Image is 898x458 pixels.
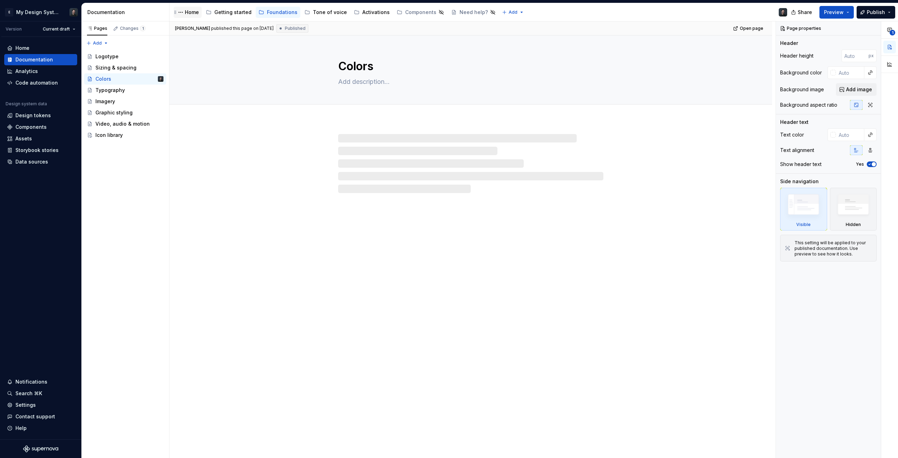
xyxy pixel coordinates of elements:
a: Home [174,7,202,18]
a: Typography [84,85,166,96]
div: Icon library [95,132,123,139]
label: Yes [856,161,864,167]
div: Data sources [15,158,48,165]
a: Assets [4,133,77,144]
div: Imagery [95,98,115,105]
span: Share [798,9,812,16]
div: Design tokens [15,112,51,119]
a: Icon library [84,130,166,141]
a: Graphic styling [84,107,166,118]
div: Header text [780,119,809,126]
a: ColorsVitor Almeida [84,73,166,85]
div: Background color [780,69,822,76]
div: Search ⌘K [15,390,42,397]
div: Text color [780,131,804,138]
div: Getting started [214,9,252,16]
a: Storybook stories [4,145,77,156]
a: Code automation [4,77,77,88]
div: Logotype [95,53,119,60]
img: Vitor Almeida [69,8,78,16]
div: Assets [15,135,32,142]
div: Tone of voice [313,9,347,16]
a: Tone of voice [302,7,350,18]
span: 1 [140,26,146,31]
a: Logotype [84,51,166,62]
span: Add image [846,86,872,93]
div: Activations [362,9,390,16]
input: Auto [842,49,869,62]
div: Hidden [846,222,861,227]
div: Pages [87,26,107,31]
div: Changes [120,26,146,31]
span: Published [285,26,306,31]
div: Storybook stories [15,147,59,154]
div: Page tree [84,51,166,141]
a: Video, audio & motion [84,118,166,130]
div: Home [15,45,29,52]
div: Page tree [174,5,498,19]
span: Open page [740,26,763,31]
div: Header height [780,52,813,59]
input: Auto [836,66,864,79]
div: Header [780,40,798,47]
div: Typography [95,87,125,94]
div: Settings [15,401,36,409]
div: Need help? [460,9,488,16]
p: px [869,53,874,59]
button: Notifications [4,376,77,387]
div: Code automation [15,79,58,86]
a: Getting started [203,7,254,18]
div: Text alignment [780,147,814,154]
div: Hidden [830,188,877,231]
a: Sizing & spacing [84,62,166,73]
div: Help [15,425,27,432]
div: Foundations [267,9,297,16]
div: Sizing & spacing [95,64,136,71]
div: Visible [796,222,811,227]
span: Publish [867,9,885,16]
div: E [5,8,13,16]
span: [PERSON_NAME] [175,26,210,31]
a: Data sources [4,156,77,167]
input: Auto [836,128,864,141]
div: Visible [780,188,827,231]
a: Activations [351,7,393,18]
a: Components [4,121,77,133]
a: Foundations [256,7,300,18]
a: Analytics [4,66,77,77]
svg: Supernova Logo [23,445,58,452]
button: Share [788,6,817,19]
div: Show header text [780,161,822,168]
span: Add [509,9,517,15]
div: Documentation [87,9,166,16]
div: Home [185,9,199,16]
div: published this page on [DATE] [211,26,274,31]
img: Vitor Almeida [779,8,787,16]
span: 1 [890,30,895,35]
div: My Design System [16,9,61,16]
span: Add [93,40,102,46]
button: Publish [857,6,895,19]
div: Background aspect ratio [780,101,837,108]
a: Components [394,7,447,18]
div: Graphic styling [95,109,133,116]
button: EMy Design SystemVitor Almeida [1,5,80,20]
span: Current draft [43,26,70,32]
button: Search ⌘K [4,388,77,399]
a: Settings [4,399,77,411]
div: Components [405,9,436,16]
button: Help [4,423,77,434]
button: Preview [819,6,854,19]
div: Version [6,26,22,32]
a: Open page [731,24,766,33]
div: Notifications [15,378,47,385]
div: Video, audio & motion [95,120,150,127]
div: Analytics [15,68,38,75]
div: Components [15,124,47,131]
img: Vitor Almeida [158,76,163,82]
button: Contact support [4,411,77,422]
button: Add [84,38,110,48]
textarea: Colors [337,58,602,75]
a: Need help? [448,7,498,18]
